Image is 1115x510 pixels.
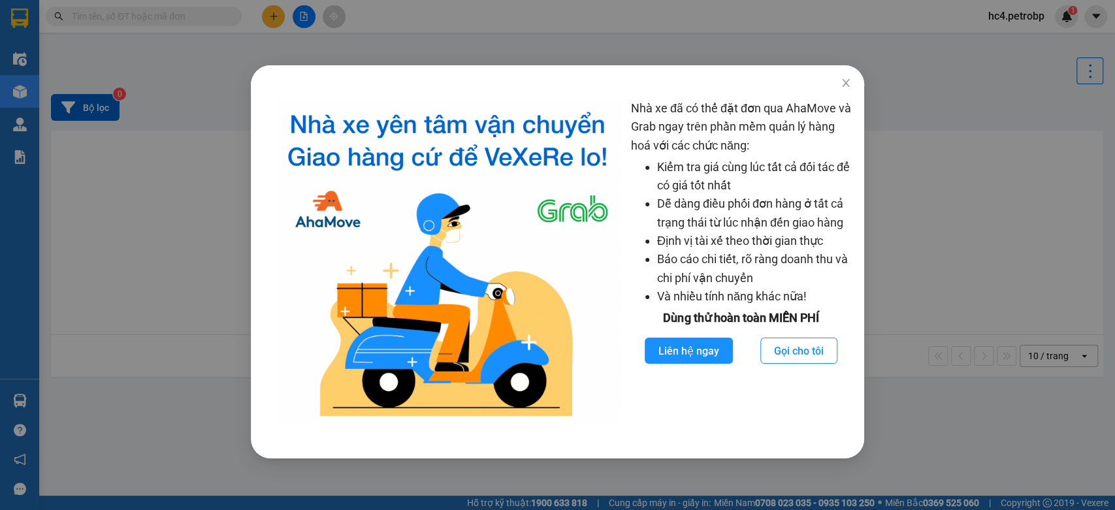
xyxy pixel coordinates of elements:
[760,338,837,364] button: Gọi cho tôi
[657,195,851,232] li: Dễ dàng điều phối đơn hàng ở tất cả trạng thái từ lúc nhận đến giao hàng
[274,99,621,426] img: logo
[631,99,851,426] div: Nhà xe đã có thể đặt đơn qua AhaMove và Grab ngay trên phần mềm quản lý hàng hoá với các chức năng:
[658,343,719,359] span: Liên hệ ngay
[657,250,851,287] li: Báo cáo chi tiết, rõ ràng doanh thu và chi phí vận chuyển
[828,65,864,102] button: Close
[774,343,824,359] span: Gọi cho tôi
[645,338,733,364] button: Liên hệ ngay
[657,232,851,250] li: Định vị tài xế theo thời gian thực
[657,287,851,306] li: Và nhiều tính năng khác nữa!
[841,78,851,88] span: close
[631,309,851,327] div: Dùng thử hoàn toàn MIỄN PHÍ
[657,158,851,195] li: Kiểm tra giá cùng lúc tất cả đối tác để có giá tốt nhất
